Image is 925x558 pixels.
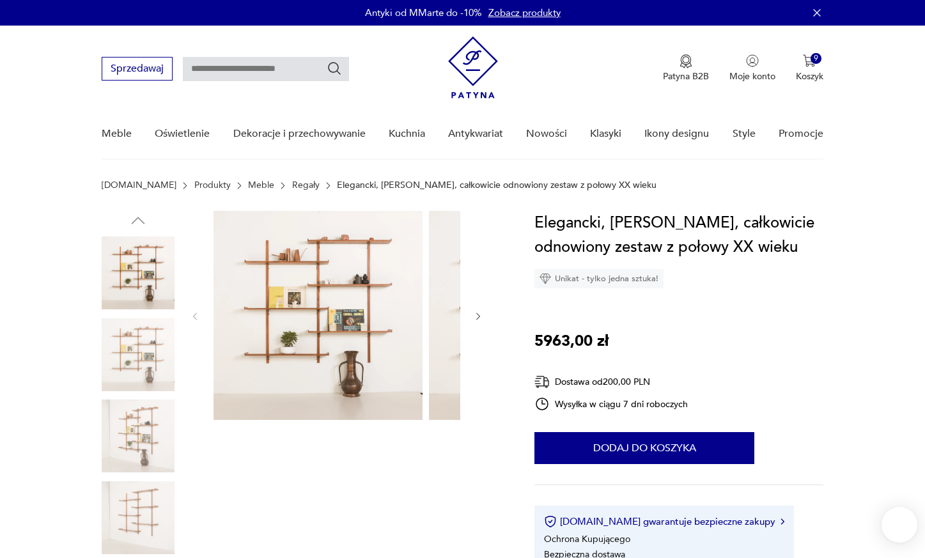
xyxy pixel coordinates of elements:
button: [DOMAIN_NAME] gwarantuje bezpieczne zakupy [544,515,784,528]
div: Wysyłka w ciągu 7 dni roboczych [534,396,688,412]
img: Ikonka użytkownika [746,54,759,67]
img: Ikona certyfikatu [544,515,557,528]
a: Zobacz produkty [488,6,561,19]
img: Zdjęcie produktu Elegancki, skandynawski, całkowicie odnowiony zestaw z połowy XX wieku [102,318,175,391]
a: Promocje [779,109,823,159]
h1: Elegancki, [PERSON_NAME], całkowicie odnowiony zestaw z połowy XX wieku [534,211,823,260]
a: Sprzedawaj [102,65,173,74]
a: Produkty [194,180,231,190]
a: Meble [248,180,274,190]
a: Meble [102,109,132,159]
img: Zdjęcie produktu Elegancki, skandynawski, całkowicie odnowiony zestaw z połowy XX wieku [102,399,175,472]
a: Nowości [526,109,567,159]
button: Dodaj do koszyka [534,432,754,464]
img: Ikona strzałki w prawo [781,518,784,525]
img: Ikona dostawy [534,374,550,390]
a: Klasyki [590,109,621,159]
button: Patyna B2B [663,54,709,82]
img: Zdjęcie produktu Elegancki, skandynawski, całkowicie odnowiony zestaw z połowy XX wieku [102,236,175,309]
a: Antykwariat [448,109,503,159]
a: Ikona medaluPatyna B2B [663,54,709,82]
div: Dostawa od 200,00 PLN [534,374,688,390]
img: Ikona koszyka [803,54,816,67]
p: Antyki od MMarte do -10% [365,6,482,19]
a: Dekoracje i przechowywanie [233,109,366,159]
img: Ikona diamentu [540,273,551,284]
button: 9Koszyk [796,54,823,82]
a: [DOMAIN_NAME] [102,180,176,190]
a: Kuchnia [389,109,425,159]
a: Oświetlenie [155,109,210,159]
a: Ikonka użytkownikaMoje konto [729,54,775,82]
iframe: Smartsupp widget button [882,507,917,543]
p: 5963,00 zł [534,329,609,353]
img: Zdjęcie produktu Elegancki, skandynawski, całkowicie odnowiony zestaw z połowy XX wieku [429,211,638,420]
li: Ochrona Kupującego [544,533,630,545]
img: Zdjęcie produktu Elegancki, skandynawski, całkowicie odnowiony zestaw z połowy XX wieku [214,211,423,420]
p: Moje konto [729,70,775,82]
img: Patyna - sklep z meblami i dekoracjami vintage [448,36,498,98]
div: Unikat - tylko jedna sztuka! [534,269,664,288]
a: Style [733,109,756,159]
p: Koszyk [796,70,823,82]
a: Regały [292,180,320,190]
img: Zdjęcie produktu Elegancki, skandynawski, całkowicie odnowiony zestaw z połowy XX wieku [102,481,175,554]
a: Ikony designu [644,109,709,159]
button: Moje konto [729,54,775,82]
p: Patyna B2B [663,70,709,82]
div: 9 [811,53,821,64]
button: Sprzedawaj [102,57,173,81]
button: Szukaj [327,61,342,76]
img: Ikona medalu [680,54,692,68]
p: Elegancki, [PERSON_NAME], całkowicie odnowiony zestaw z połowy XX wieku [337,180,657,190]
